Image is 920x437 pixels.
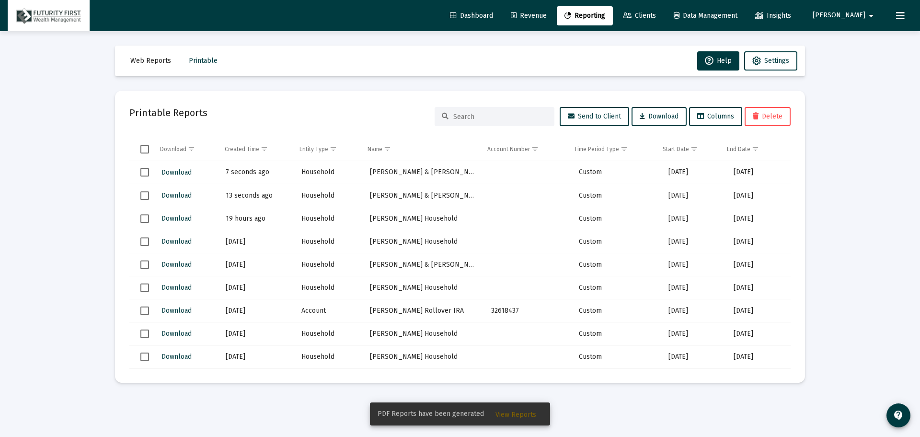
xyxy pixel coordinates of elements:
[662,253,727,276] td: [DATE]
[361,138,481,161] td: Column Name
[450,12,493,20] span: Dashboard
[161,330,192,338] span: Download
[720,138,783,161] td: Column End Date
[572,230,662,253] td: Custom
[442,6,501,25] a: Dashboard
[140,330,149,338] div: Select row
[161,307,192,315] span: Download
[140,191,149,200] div: Select row
[129,105,207,120] h2: Printable Reports
[161,191,192,200] span: Download
[219,345,295,368] td: [DATE]
[727,322,791,345] td: [DATE]
[572,322,662,345] td: Custom
[727,368,791,391] td: [DATE]
[727,145,750,153] div: End Date
[727,345,791,368] td: [DATE]
[161,212,193,225] button: Download
[384,145,391,153] span: Show filter options for column 'Name'
[621,145,628,153] span: Show filter options for column 'Time Period Type'
[363,299,484,322] td: [PERSON_NAME] Rollover IRA
[219,322,295,345] td: [DATE]
[632,107,687,126] button: Download
[663,145,689,153] div: Start Date
[744,51,797,71] button: Settings
[568,112,621,120] span: Send to Client
[572,368,662,391] td: Custom
[363,207,484,230] td: [PERSON_NAME] Household
[564,12,605,20] span: Reporting
[727,207,791,230] td: [DATE]
[363,322,484,345] td: [PERSON_NAME] Household
[219,368,295,391] td: [DATE]
[572,161,662,184] td: Custom
[662,322,727,345] td: [DATE]
[225,145,259,153] div: Created Time
[727,299,791,322] td: [DATE]
[567,138,656,161] td: Column Time Period Type
[161,304,193,318] button: Download
[188,145,195,153] span: Show filter options for column 'Download'
[161,258,193,272] button: Download
[666,6,745,25] a: Data Management
[572,276,662,299] td: Custom
[161,189,193,202] button: Download
[511,12,547,20] span: Revenue
[140,353,149,361] div: Select row
[689,107,742,126] button: Columns
[363,253,484,276] td: [PERSON_NAME] & [PERSON_NAME] - Household
[161,168,192,177] span: Download
[747,6,799,25] a: Insights
[161,327,193,341] button: Download
[219,207,295,230] td: 19 hours ago
[656,138,721,161] td: Column Start Date
[140,260,149,269] div: Select row
[218,138,293,161] td: Column Created Time
[662,345,727,368] td: [DATE]
[813,12,865,20] span: [PERSON_NAME]
[484,299,572,322] td: 32618437
[161,283,192,292] span: Download
[295,368,363,391] td: Household
[363,230,484,253] td: [PERSON_NAME] Household
[140,168,149,177] div: Select row
[697,51,739,71] button: Help
[727,253,791,276] td: [DATE]
[662,184,727,207] td: [DATE]
[219,253,295,276] td: [DATE]
[662,276,727,299] td: [DATE]
[153,138,218,161] td: Column Download
[363,345,484,368] td: [PERSON_NAME] Household
[531,145,539,153] span: Show filter options for column 'Account Number'
[161,353,192,361] span: Download
[161,235,193,248] button: Download
[295,184,363,207] td: Household
[801,6,888,25] button: [PERSON_NAME]
[295,207,363,230] td: Household
[572,345,662,368] td: Custom
[295,299,363,322] td: Account
[161,237,192,246] span: Download
[295,253,363,276] td: Household
[293,138,361,161] td: Column Entity Type
[572,253,662,276] td: Custom
[690,145,698,153] span: Show filter options for column 'Start Date'
[755,12,791,20] span: Insights
[160,145,186,153] div: Download
[295,276,363,299] td: Household
[130,57,171,65] span: Web Reports
[727,161,791,184] td: [DATE]
[189,57,218,65] span: Printable
[140,145,149,154] div: Select all
[378,409,484,419] span: PDF Reports have been generated
[363,368,484,391] td: [PERSON_NAME] household
[727,184,791,207] td: [DATE]
[140,214,149,223] div: Select row
[295,161,363,184] td: Household
[363,161,484,184] td: [PERSON_NAME] & [PERSON_NAME]
[453,113,547,121] input: Search
[615,6,664,25] a: Clients
[727,276,791,299] td: [DATE]
[299,145,328,153] div: Entity Type
[557,6,613,25] a: Reporting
